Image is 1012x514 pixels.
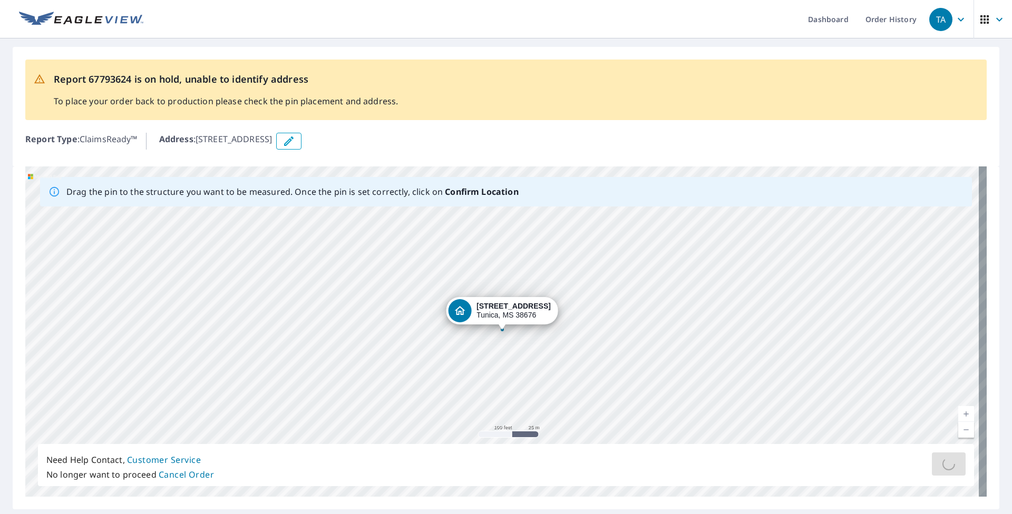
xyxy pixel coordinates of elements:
b: Report Type [25,133,77,145]
div: TA [929,8,952,31]
p: Drag the pin to the structure you want to be measured. Once the pin is set correctly, click on [66,185,519,198]
p: Need Help Contact, [46,452,214,467]
p: No longer want to proceed [46,467,214,482]
div: Tunica, MS 38676 [476,302,551,320]
a: Current Level 18, Zoom Out [958,422,974,438]
p: : ClaimsReady™ [25,133,138,150]
p: To place your order back to production please check the pin placement and address. [54,95,398,107]
button: Customer Service [127,452,201,467]
div: Dropped pin, building 1, Residential property, 2251 Highway 61 N Tunica, MS 38676 [446,297,558,330]
b: Address [159,133,193,145]
p: Report 67793624 is on hold, unable to identify address [54,72,398,86]
button: Cancel Order [159,467,215,482]
img: EV Logo [19,12,143,27]
p: : [STREET_ADDRESS] [159,133,273,150]
b: Confirm Location [445,186,518,197]
strong: [STREET_ADDRESS] [476,302,551,310]
a: Current Level 18, Zoom In [958,406,974,422]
